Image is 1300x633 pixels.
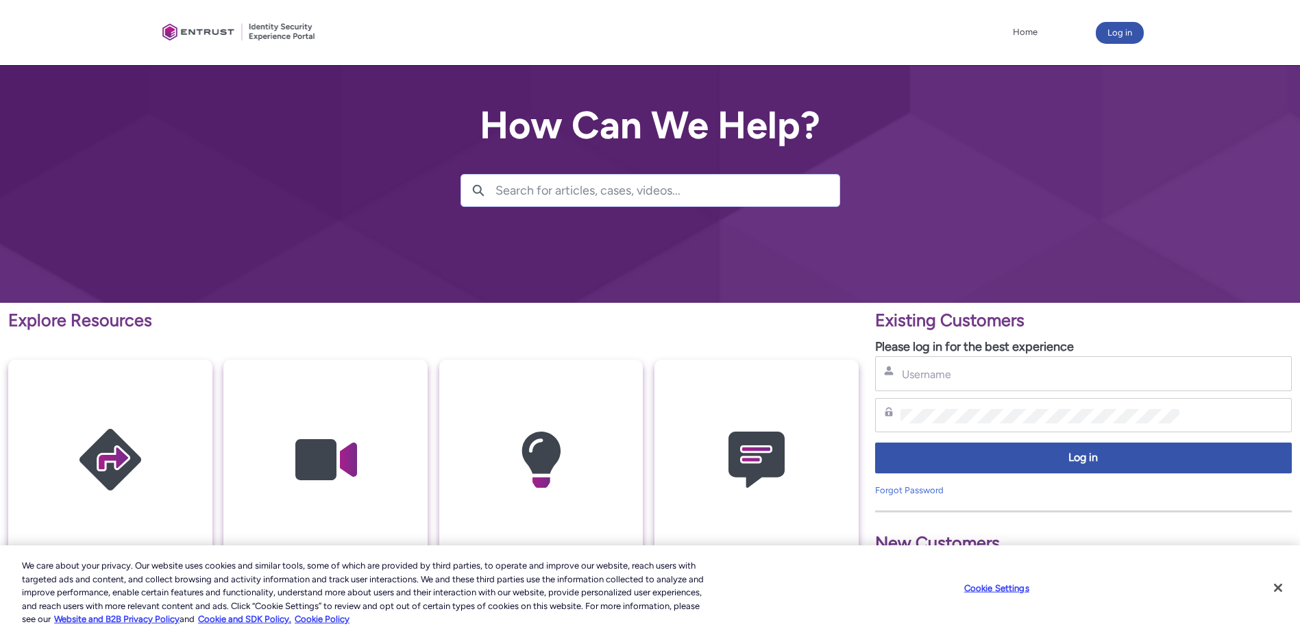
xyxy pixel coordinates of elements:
[691,386,822,534] img: Contact Support
[8,308,859,334] p: Explore Resources
[54,614,180,624] a: More information about our cookie policy., opens in a new tab
[1263,573,1293,603] button: Close
[22,559,715,626] div: We care about your privacy. Our website uses cookies and similar tools, some of which are provide...
[198,614,291,624] a: Cookie and SDK Policy.
[295,614,349,624] a: Cookie Policy
[1096,22,1144,44] button: Log in
[495,175,839,206] input: Search for articles, cases, videos...
[875,530,1292,556] p: New Customers
[461,104,840,147] h2: How Can We Help?
[476,386,606,534] img: Knowledge Articles
[875,308,1292,334] p: Existing Customers
[875,338,1292,356] p: Please log in for the best experience
[954,575,1040,602] button: Cookie Settings
[884,450,1283,466] span: Log in
[260,386,391,534] img: Video Guides
[900,367,1180,382] input: Username
[875,443,1292,473] button: Log in
[461,175,495,206] button: Search
[45,386,175,534] img: Getting Started
[1009,22,1041,42] a: Home
[875,485,944,495] a: Forgot Password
